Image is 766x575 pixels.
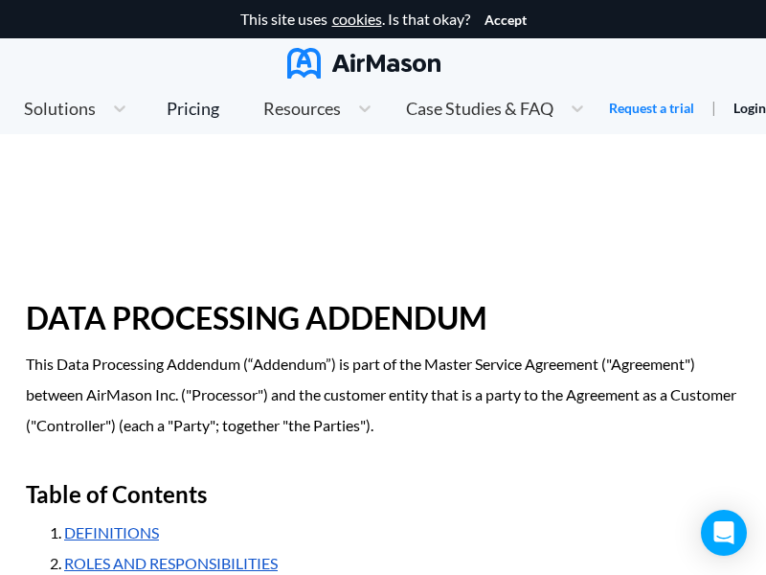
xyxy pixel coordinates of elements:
span: Case Studies & FAQ [406,100,553,117]
p: This Data Processing Addendum (“Addendum”) is part of the Master Service Agreement ("Agreement") ... [26,349,740,441]
button: Accept cookies [484,12,527,28]
a: DEFINITIONS [64,523,159,541]
a: cookies [332,11,382,28]
h1: DATA PROCESSING ADDENDUM [26,287,740,349]
span: Solutions [24,100,96,117]
a: Login [733,100,766,116]
h2: Table of Contents [26,471,740,517]
a: Pricing [167,91,219,126]
span: | [711,98,716,116]
div: Open Intercom Messenger [701,510,747,556]
a: Request a trial [609,99,694,118]
a: ROLES AND RESPONSIBILITIES [64,554,278,572]
span: Resources [263,100,341,117]
img: AirMason Logo [287,48,440,79]
div: Pricing [167,100,219,117]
